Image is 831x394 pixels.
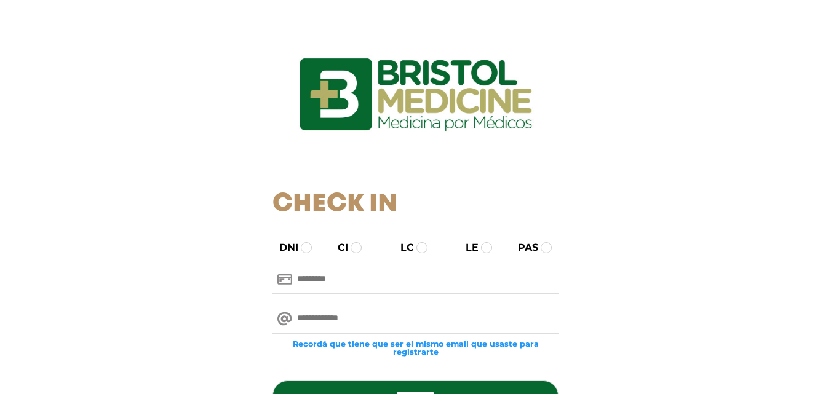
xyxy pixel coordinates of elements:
label: DNI [268,240,298,255]
h1: Check In [272,189,559,220]
small: Recordá que tiene que ser el mismo email que usaste para registrarte [272,340,559,356]
label: LC [389,240,414,255]
label: LE [455,240,479,255]
img: logo_ingresarbristol.jpg [250,15,582,175]
label: PAS [507,240,538,255]
label: CI [327,240,348,255]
